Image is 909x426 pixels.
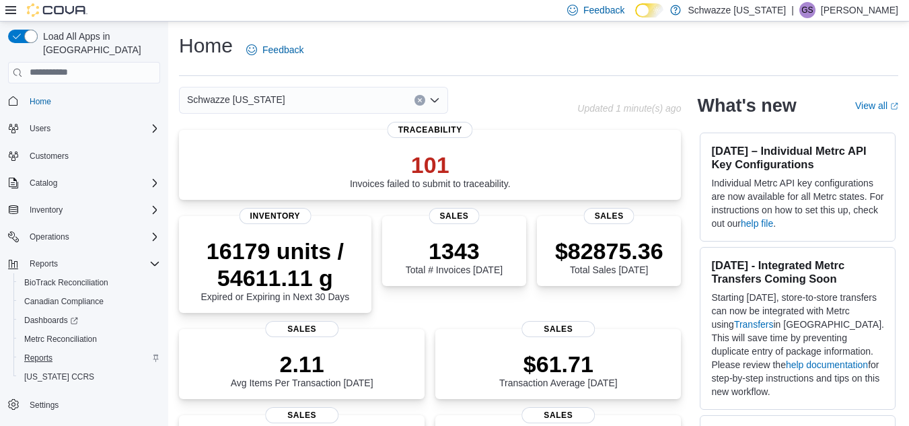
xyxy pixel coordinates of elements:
button: Operations [3,227,166,246]
h1: Home [179,32,233,59]
span: [US_STATE] CCRS [24,371,94,382]
span: Catalog [24,175,160,191]
a: Dashboards [13,311,166,330]
span: Operations [30,232,69,242]
span: Metrc Reconciliation [19,331,160,347]
span: Sales [429,208,479,224]
span: Sales [265,407,339,423]
span: Customers [30,151,69,162]
span: Sales [521,321,595,337]
button: Settings [3,394,166,414]
span: Reports [24,256,160,272]
div: Avg Items Per Transaction [DATE] [231,351,373,388]
div: Total Sales [DATE] [555,238,663,275]
span: Users [30,123,50,134]
span: Traceability [388,122,473,138]
span: Sales [521,407,595,423]
h3: [DATE] - Integrated Metrc Transfers Coming Soon [711,258,884,285]
span: Dashboards [24,315,78,326]
span: Dark Mode [635,17,636,18]
button: Open list of options [429,95,440,106]
div: Transaction Average [DATE] [499,351,618,388]
button: Catalog [24,175,63,191]
button: Inventory [3,201,166,219]
span: Reports [30,258,58,269]
span: Schwazze [US_STATE] [187,92,285,108]
span: Customers [24,147,160,164]
a: View allExternal link [855,100,898,111]
span: Washington CCRS [19,369,160,385]
span: Reports [24,353,52,363]
button: Reports [3,254,166,273]
svg: External link [890,102,898,110]
p: $61.71 [499,351,618,378]
button: Catalog [3,174,166,192]
button: Users [24,120,56,137]
div: Total # Invoices [DATE] [406,238,503,275]
span: Sales [265,321,339,337]
button: Home [3,92,166,111]
a: [US_STATE] CCRS [19,369,100,385]
button: Inventory [24,202,68,218]
span: Feedback [262,43,303,57]
span: BioTrack Reconciliation [24,277,108,288]
span: Catalog [30,178,57,188]
div: Expired or Expiring in Next 30 Days [190,238,361,302]
span: BioTrack Reconciliation [19,275,160,291]
span: Canadian Compliance [19,293,160,310]
p: 2.11 [231,351,373,378]
button: Reports [13,349,166,367]
p: 101 [350,151,511,178]
span: Home [24,93,160,110]
span: Dashboards [19,312,160,328]
a: BioTrack Reconciliation [19,275,114,291]
button: Metrc Reconciliation [13,330,166,349]
span: GS [801,2,813,18]
h3: [DATE] – Individual Metrc API Key Configurations [711,144,884,171]
button: Customers [3,146,166,166]
div: Invoices failed to submit to traceability. [350,151,511,189]
span: Inventory [30,205,63,215]
button: BioTrack Reconciliation [13,273,166,292]
p: [PERSON_NAME] [821,2,898,18]
span: Reports [19,350,160,366]
span: Metrc Reconciliation [24,334,97,345]
input: Dark Mode [635,3,663,17]
span: Users [24,120,160,137]
span: Operations [24,229,160,245]
a: Metrc Reconciliation [19,331,102,347]
p: 1343 [406,238,503,264]
button: Reports [24,256,63,272]
span: Settings [30,400,59,411]
button: Operations [24,229,75,245]
p: Individual Metrc API key configurations are now available for all Metrc states. For instructions ... [711,176,884,230]
span: Feedback [583,3,624,17]
a: Reports [19,350,58,366]
a: Canadian Compliance [19,293,109,310]
a: Settings [24,397,64,413]
button: Clear input [414,95,425,106]
span: Inventory [240,208,312,224]
p: $82875.36 [555,238,663,264]
a: Home [24,94,57,110]
button: Users [3,119,166,138]
p: Updated 1 minute(s) ago [577,103,681,114]
img: Cova [27,3,87,17]
a: help file [741,218,773,229]
p: Starting [DATE], store-to-store transfers can now be integrated with Metrc using in [GEOGRAPHIC_D... [711,291,884,398]
button: [US_STATE] CCRS [13,367,166,386]
span: Sales [584,208,634,224]
p: 16179 units / 54611.11 g [190,238,361,291]
span: Inventory [24,202,160,218]
a: help documentation [786,359,868,370]
a: Dashboards [19,312,83,328]
span: Canadian Compliance [24,296,104,307]
span: Home [30,96,51,107]
p: Schwazze [US_STATE] [688,2,786,18]
a: Customers [24,148,74,164]
p: | [791,2,794,18]
a: Feedback [241,36,309,63]
a: Transfers [734,319,774,330]
span: Settings [24,396,160,413]
div: Gulzar Sayall [799,2,815,18]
